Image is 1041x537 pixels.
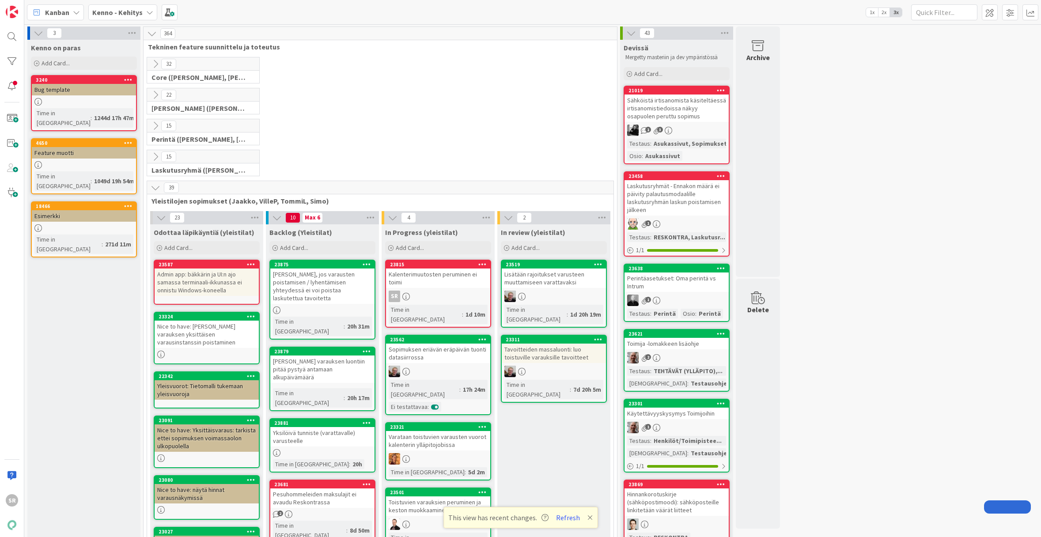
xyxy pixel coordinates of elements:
div: 23324Nice to have: [PERSON_NAME] varauksen yksittäisen varausinstanssin poistaminen [155,313,259,348]
div: AN [625,218,729,230]
div: 23815Kalenterimuutosten peruminen ei toimi [386,261,490,288]
div: Delete [747,304,769,315]
div: Testaus [627,309,650,318]
div: JH [502,366,606,377]
div: 21019 [628,87,729,94]
span: 15 [161,121,176,131]
div: 23080 [159,477,259,483]
span: : [570,385,571,394]
div: 22342 [155,372,259,380]
span: : [687,378,689,388]
span: : [650,139,651,148]
div: TL [386,453,490,465]
div: Kalenterimuutosten peruminen ei toimi [386,268,490,288]
div: Yksilöivä tunniste (varattavalle) varusteelle [270,427,375,446]
div: 23080Nice to have: näytä hinnat varausnäkymissä [155,476,259,503]
div: Perintä [697,309,723,318]
div: Varataan toistuvien varausten vuorot kalenterin ylläpitojobissa [386,431,490,450]
div: 23519 [506,261,606,268]
div: 23501 [390,489,490,495]
div: Perintäasetukset: Oma perintä vs Intrum [625,272,729,292]
div: Nice to have: näytä hinnat varausnäkymissä [155,484,259,503]
img: VH [627,352,639,363]
div: 5d 2m [466,467,487,477]
span: : [567,310,568,319]
div: RESKONTRA, Laskutusr... [651,232,727,242]
img: JH [504,366,516,377]
span: Tekninen feature suunnittelu ja toteutus [148,42,606,51]
span: Add Card... [511,244,540,252]
div: 3240 [36,77,136,83]
div: Time in [GEOGRAPHIC_DATA] [389,467,465,477]
img: JH [504,291,516,302]
div: Archive [746,52,770,63]
div: 23321 [386,423,490,431]
span: 10 [285,212,300,223]
div: SR [389,291,400,302]
span: 22 [161,90,176,100]
span: : [344,321,345,331]
span: : [462,310,463,319]
img: AN [627,218,639,230]
div: VH [625,422,729,433]
div: 23881 [274,420,375,426]
div: Testaus [627,139,650,148]
div: 23638 [628,265,729,272]
div: Testaus [627,436,650,446]
div: KM [625,125,729,136]
div: Sopimuksen eriävän eräpäivän tuonti datasiirrossa [386,344,490,363]
span: 2 [277,511,283,516]
div: [PERSON_NAME], jos varausten poistamisen / lyhentämisen yhteydessä ei voi poistaa laskutettua tav... [270,268,375,304]
div: Time in [GEOGRAPHIC_DATA] [389,305,462,324]
span: 3x [890,8,902,17]
div: 23091 [155,416,259,424]
div: 23881Yksilöivä tunniste (varattavalle) varusteelle [270,419,375,446]
div: Max 6 [305,216,320,220]
div: 23458 [628,173,729,179]
span: Perintä (Jaakko, PetriH, MikkoV, Pasi) [151,135,248,144]
div: Osio [681,309,695,318]
div: 23621Toimija -lomakkeen lisäohje [625,330,729,349]
div: Time in [GEOGRAPHIC_DATA] [273,317,344,336]
span: Add Card... [396,244,424,252]
div: 4650 [32,139,136,147]
div: Toistuvien varauksien peruminen ja keston muokkaaminen [386,496,490,516]
div: Hinnankorotuskirje (sähköpostimoodi): sähköposteille linkitetään väärät liitteet [625,488,729,516]
div: 20h 17m [345,393,372,403]
div: 23875 [274,261,375,268]
span: 3 [657,127,663,132]
div: JH [502,291,606,302]
button: Refresh [553,512,583,523]
div: 23301 [628,401,729,407]
div: 18466 [36,203,136,209]
span: Add Card... [42,59,70,67]
span: 1 [645,424,651,430]
div: [DEMOGRAPHIC_DATA] [627,378,687,388]
img: VP [389,518,400,530]
span: 2 [645,354,651,360]
span: : [650,366,651,376]
div: 23562 [386,336,490,344]
div: Pesuhommeleiden maksulajit ei avaudu Reskontrassa [270,488,375,508]
div: 23869 [628,481,729,488]
div: Admin app: bäkkärin ja UI:n ajo samassa terminaali-ikkunassa ei onnistu Windows-koneella [155,268,259,296]
div: Time in [GEOGRAPHIC_DATA] [34,171,91,191]
img: MV [627,295,639,306]
span: 39 [164,182,179,193]
div: 23879[PERSON_NAME] varauksen luontiin pitää pystyä antamaan alkupäivämäärä [270,348,375,383]
span: : [102,239,103,249]
span: Yleistilojen sopimukset (Jaakko, VilleP, TommiL, Simo) [151,197,602,205]
div: Perintä [651,309,678,318]
div: 1d 20h 19m [568,310,603,319]
div: 23815 [390,261,490,268]
div: Testausohjeet... [689,448,741,458]
div: 23324 [155,313,259,321]
div: Time in [GEOGRAPHIC_DATA] [389,380,459,399]
div: TT [625,518,729,530]
div: 23080 [155,476,259,484]
div: Bug template [32,84,136,95]
div: 23321Varataan toistuvien varausten vuorot kalenterin ylläpitojobissa [386,423,490,450]
span: Odottaa läpikäyntiä (yleistilat) [154,228,254,237]
span: : [642,151,643,161]
div: Testaus [627,366,650,376]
